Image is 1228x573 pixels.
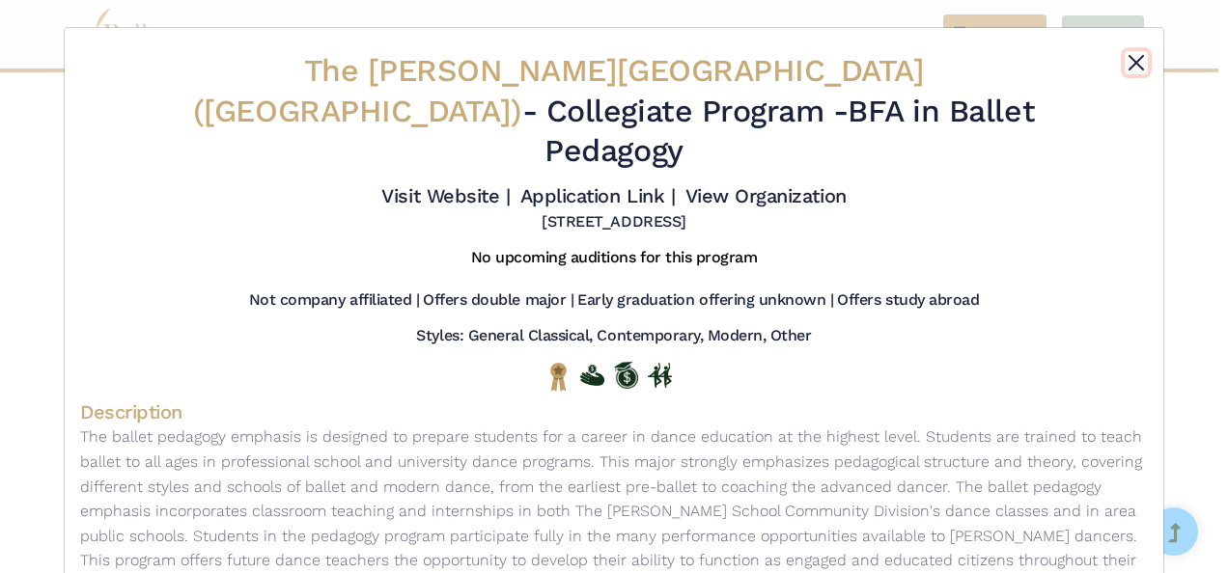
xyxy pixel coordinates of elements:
[249,290,419,311] h5: Not company affiliated |
[381,184,510,207] a: Visit Website |
[546,93,848,129] span: Collegiate Program -
[837,290,979,311] h5: Offers study abroad
[546,362,571,392] img: National
[614,362,638,389] img: Offers Scholarship
[685,184,847,207] a: View Organization
[648,363,672,388] img: In Person
[520,184,675,207] a: Application Link |
[580,365,604,386] img: Offers Financial Aid
[542,212,685,232] h5: [STREET_ADDRESS]
[169,51,1059,172] h2: - BFA in Ballet Pedagogy
[423,290,573,311] h5: Offers double major |
[193,52,924,129] span: The [PERSON_NAME][GEOGRAPHIC_DATA] ([GEOGRAPHIC_DATA])
[577,290,833,311] h5: Early graduation offering unknown |
[80,399,1148,424] h4: Description
[471,248,758,268] h5: No upcoming auditions for this program
[416,326,811,346] h5: Styles: General Classical, Contemporary, Modern, Other
[1125,51,1148,74] button: Close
